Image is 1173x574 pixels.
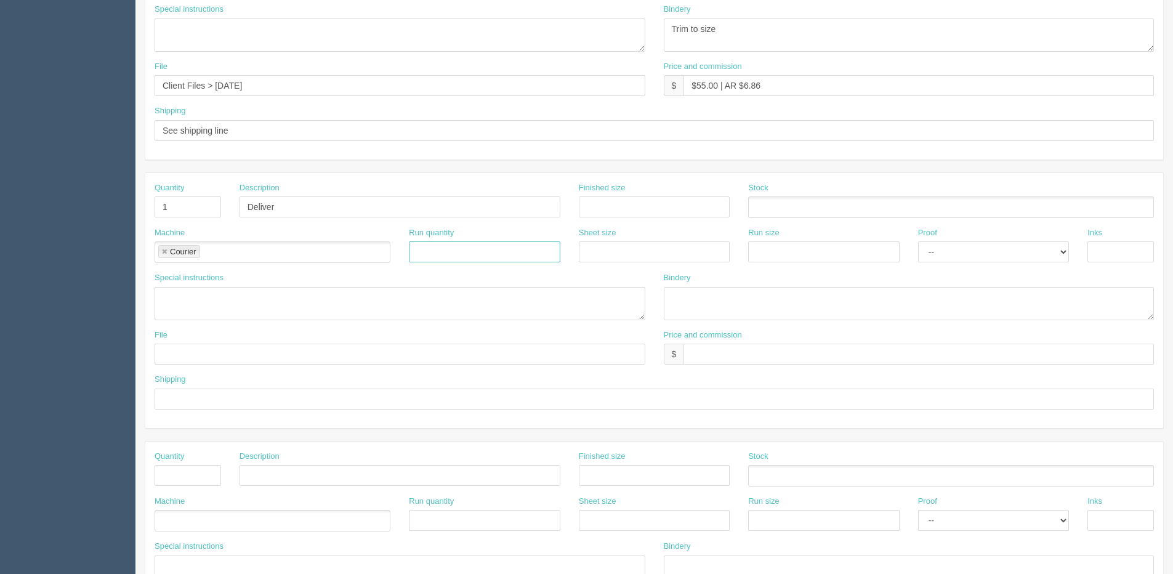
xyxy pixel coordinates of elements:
[918,227,937,239] label: Proof
[240,451,280,463] label: Description
[155,61,167,73] label: File
[1087,227,1102,239] label: Inks
[170,248,196,256] div: Courier
[155,451,184,463] label: Quantity
[155,541,224,552] label: Special instructions
[664,541,691,552] label: Bindery
[918,496,937,507] label: Proof
[409,496,454,507] label: Run quantity
[748,227,780,239] label: Run size
[664,272,691,284] label: Bindery
[748,451,768,463] label: Stock
[240,182,280,194] label: Description
[155,182,184,194] label: Quantity
[579,227,616,239] label: Sheet size
[664,329,742,341] label: Price and commission
[579,496,616,507] label: Sheet size
[664,61,742,73] label: Price and commission
[579,182,626,194] label: Finished size
[664,18,1155,52] textarea: Trim to size
[748,182,768,194] label: Stock
[579,451,626,463] label: Finished size
[664,4,691,15] label: Bindery
[409,227,454,239] label: Run quantity
[155,227,185,239] label: Machine
[155,4,224,15] label: Special instructions
[748,496,780,507] label: Run size
[155,329,167,341] label: File
[155,105,186,117] label: Shipping
[664,75,684,96] div: $
[1087,496,1102,507] label: Inks
[155,374,186,386] label: Shipping
[155,496,185,507] label: Machine
[664,344,684,365] div: $
[155,272,224,284] label: Special instructions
